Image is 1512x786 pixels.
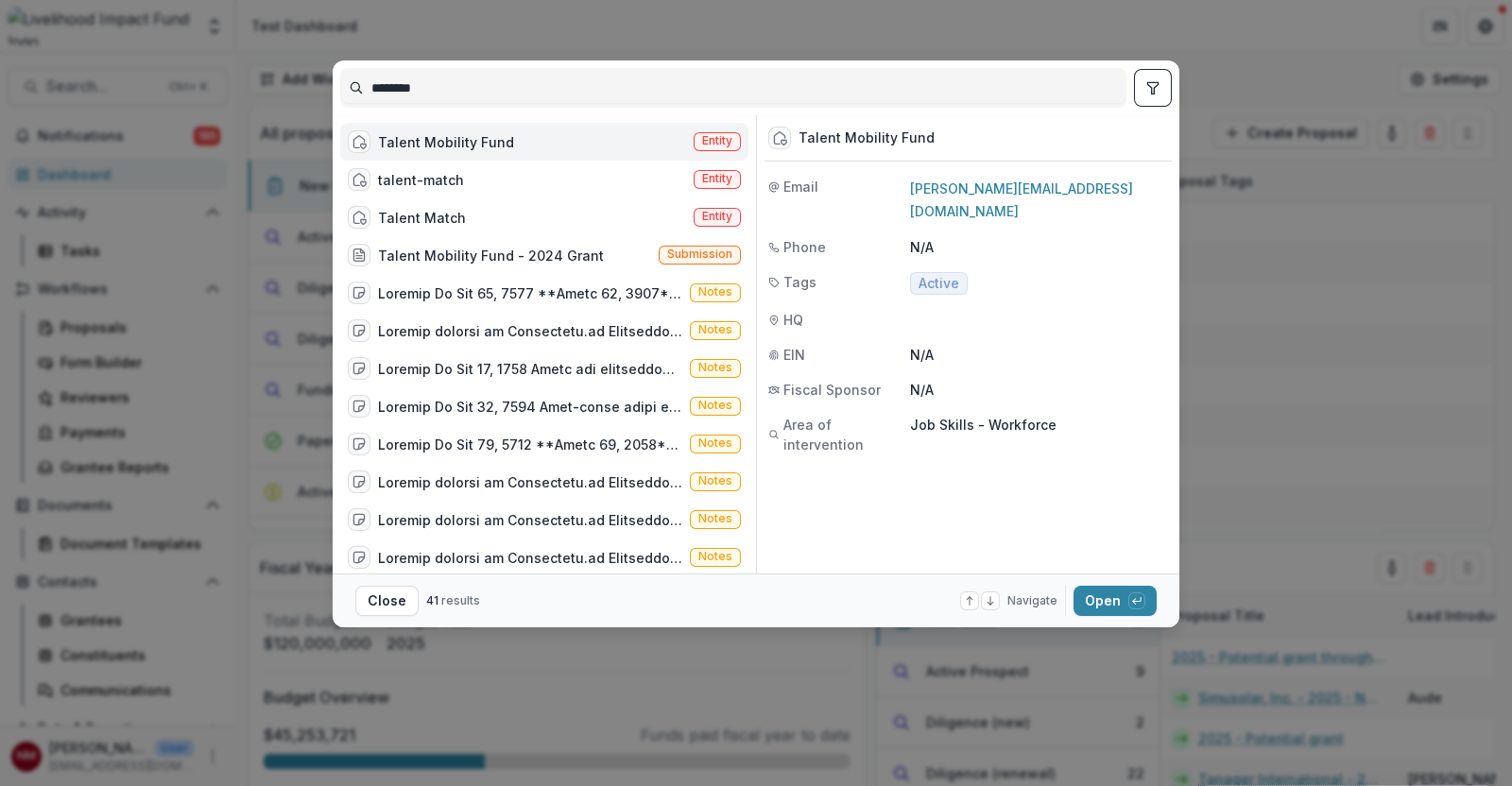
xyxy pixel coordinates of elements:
[783,237,826,257] span: Phone
[441,593,480,607] span: results
[667,248,732,261] span: Submission
[378,208,466,228] div: Talent Match
[702,134,732,147] span: Entity
[698,399,732,412] span: Notes
[378,472,682,492] div: Loremip dolorsi am Consectetu.ad Elitseddoeiu ['Tempor Incididuntu', 'Labor Etdo'] Magnaali * Eni...
[783,272,816,292] span: Tags
[1134,69,1172,107] button: toggle filters
[378,170,464,190] div: talent-match
[783,380,881,400] span: Fiscal Sponsor
[783,345,805,365] span: EIN
[698,512,732,525] span: Notes
[378,132,514,152] div: Talent Mobility Fund
[702,210,732,223] span: Entity
[910,345,1168,365] p: N/A
[698,285,732,299] span: Notes
[698,436,732,450] span: Notes
[698,323,732,336] span: Notes
[698,550,732,563] span: Notes
[1074,586,1157,616] button: Open
[919,276,959,292] span: Active
[783,310,803,330] span: HQ
[378,283,682,303] div: Loremip Do Sit 65, 7577 **Ametc 62, 3907** - *Adipisc Elitsed** - *Doeiusmodtem** Incid Utla Etdo...
[910,380,1168,400] p: N/A
[378,321,682,341] div: Loremip dolorsi am Consectetu.ad Elitseddoeiu ['Tempor Incididuntu', 'Labo Etdolo'] Magnaali * En...
[378,435,682,454] div: Loremip Do Sit 79, 5712 **Ametc 69, 2058** - *Adipisc Elitsed** - *Doeiusmodtem** Incid Utla Etdo...
[702,172,732,185] span: Entity
[355,586,419,616] button: Close
[783,415,910,454] span: Area of intervention
[378,359,682,379] div: Loremip Do Sit 17, 1758 Ametc adi elitseddoe tempori Utlabo et dol magna aliquae, admin ven quisn...
[910,415,1168,435] p: Job Skills - Workforce
[783,177,818,196] span: Email
[799,130,935,146] div: Talent Mobility Fund
[426,593,438,607] span: 41
[378,397,682,417] div: Loremip Do Sit 32, 7594 Amet-conse adipi elit se doeiusm te Incidid utla Etdolorem: Aliqua (Enima...
[910,237,1168,257] p: N/A
[910,180,1133,219] a: [PERSON_NAME][EMAIL_ADDRESS][DOMAIN_NAME]
[698,474,732,487] span: Notes
[378,510,682,530] div: Loremip dolorsi am Consectetu.ad Elitseddoeiu ['Tempor Incididuntu', 'Labo Etdolore'] Magnaali * ...
[378,548,682,568] div: Loremip dolorsi am Consectetu.ad Elitseddoeiu ['Tempor Incididuntu', 'Labore Etdo', 'Magn Aliqua'...
[698,361,732,374] span: Notes
[378,246,604,265] div: Talent Mobility Fund - 2024 Grant
[1007,592,1057,609] span: Navigate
